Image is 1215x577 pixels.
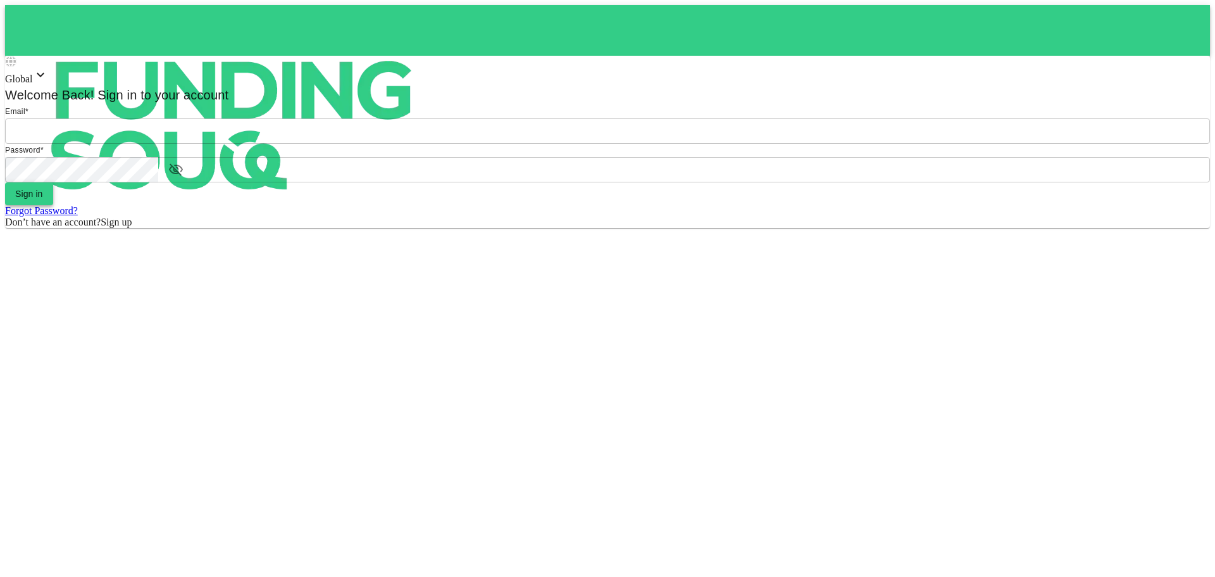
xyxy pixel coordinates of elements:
[5,5,461,246] img: logo
[5,157,158,182] input: password
[5,118,1210,144] input: email
[5,67,1210,85] div: Global
[5,205,78,216] a: Forgot Password?
[101,217,132,227] span: Sign up
[94,88,229,102] span: Sign in to your account
[15,189,43,199] span: Sign in
[5,107,25,116] span: Email
[5,217,101,227] span: Don’t have an account?
[5,88,94,102] span: Welcome Back!
[5,5,1210,56] a: logo
[5,182,53,205] button: Sign in
[5,146,40,155] span: Password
